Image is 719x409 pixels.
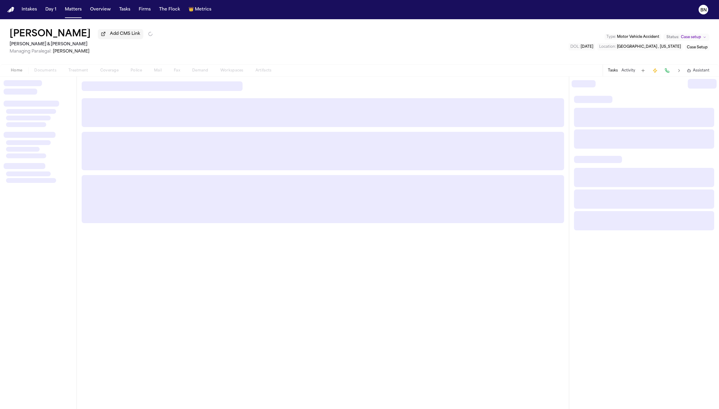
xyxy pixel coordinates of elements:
[569,43,595,50] button: Edit DOL: 2025-07-29
[605,34,661,40] button: Edit Type: Motor Vehicle Accident
[687,68,709,73] button: Assistant
[10,29,91,40] button: Edit matter name
[136,4,153,15] button: Firms
[570,45,580,49] span: DOL :
[10,41,153,48] h2: [PERSON_NAME] & [PERSON_NAME]
[10,49,52,54] span: Managing Paralegal:
[693,68,709,73] span: Assistant
[651,66,659,75] button: Create Immediate Task
[117,4,133,15] button: Tasks
[189,7,194,13] span: crown
[62,4,84,15] button: Matters
[7,7,14,13] img: Finch Logo
[599,45,616,49] span: Location :
[606,35,616,39] span: Type :
[597,43,683,50] button: Edit Location: Springfield , Missouri
[621,68,635,73] button: Activity
[666,35,679,40] span: Status:
[88,4,113,15] button: Overview
[663,34,709,41] button: Change status from Case setup
[681,35,701,40] span: Case setup
[186,4,214,15] button: crownMetrics
[110,31,140,37] span: Add CMS Link
[157,4,183,15] button: The Flock
[700,8,707,12] text: BN
[639,66,647,75] button: Add Task
[608,68,618,73] button: Tasks
[685,44,709,50] button: Edit service: Case Setup
[617,45,681,49] span: [GEOGRAPHIC_DATA] , [US_STATE]
[7,7,14,13] a: Home
[687,46,708,49] span: Case Setup
[195,7,211,13] span: Metrics
[617,35,659,39] span: Motor Vehicle Accident
[53,49,89,54] span: [PERSON_NAME]
[10,29,91,40] h1: [PERSON_NAME]
[19,4,39,15] button: Intakes
[663,66,671,75] button: Make a Call
[98,29,143,39] button: Add CMS Link
[581,45,593,49] span: [DATE]
[43,4,59,15] button: Day 1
